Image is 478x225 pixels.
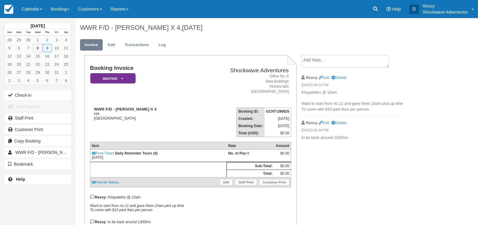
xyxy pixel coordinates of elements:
a: Edit [319,75,329,80]
a: 3 [52,36,61,44]
h1: Booking Invoice [90,65,193,71]
a: Help [5,174,71,184]
a: 4 [61,36,71,44]
a: 22 [33,60,42,68]
a: 29 [14,36,24,44]
td: 4 [227,150,274,162]
span: WWR F/D - [PERSON_NAME] X 4 [15,150,80,155]
a: 30 [24,36,33,44]
a: Edit [319,120,329,125]
a: 6 [14,44,24,52]
a: Edit [220,179,233,185]
a: Print Ticket [92,151,114,155]
p: to be back around 1300hrs [301,135,403,141]
h1: WWR F/D - [PERSON_NAME] X 4, [80,24,429,31]
em: Waiting [90,73,136,84]
td: $0.00 [274,162,291,170]
span: Help [392,7,401,11]
th: Total: [227,170,274,177]
strong: Ressy [306,75,317,80]
td: $0.00 [265,130,291,137]
a: 28 [24,68,33,77]
a: 28 [5,36,14,44]
img: checkfront-main-nav-mini-logo.png [4,5,13,14]
th: Sub-Total: [227,162,274,170]
a: 21 [24,60,33,68]
a: 1 [33,36,42,44]
em: Khayalethu @ 10am Want to start from no.11 and gave them.10am.pick up time To come with $10 park ... [90,195,184,212]
em: [DATE] 06:02 PM [301,83,403,89]
a: 13 [14,52,24,60]
a: 25 [61,60,71,68]
b: Help [16,177,25,182]
a: 12 [5,52,14,60]
a: 8 [33,44,42,52]
td: [DATE] [265,115,291,122]
td: [DATE] [265,122,291,130]
em: to be back around 1300hrs [108,220,151,224]
a: 3 [14,77,24,85]
a: 1 [61,68,71,77]
strong: Ressy: [90,220,107,224]
button: Copy Booking [5,136,71,146]
th: Sat [61,29,71,36]
a: 8 [61,77,71,85]
button: Bookmark [5,159,71,169]
a: 7 [24,44,33,52]
td: $0.00 [274,170,291,177]
a: 5 [5,44,14,52]
a: 18 [61,52,71,60]
a: 16 [43,52,52,60]
p: Khayalethu @ 10am Want to start from no.11 and gave them.10am.pick up time To come with $10 park ... [301,90,403,112]
a: Waiting [90,73,133,84]
td: [DATE] [90,150,226,162]
a: Staff Print [235,179,257,185]
a: 23 [43,60,52,68]
a: 20 [14,60,24,68]
div: HA [GEOGRAPHIC_DATA] [90,107,193,120]
a: WWR F/D - [PERSON_NAME] X 4 [5,148,71,157]
a: 29 [33,68,42,77]
a: 5 [33,77,42,85]
a: 9 [43,44,52,52]
a: 6 [43,77,52,85]
th: Total (USD): [237,130,265,137]
a: 26 [5,68,14,77]
a: Edit [103,39,120,51]
th: Booking ID: [237,108,265,115]
a: Invoice [80,39,103,51]
strong: Daily Reminder Tours (4) [115,151,158,155]
span: [DATE] [182,24,203,31]
a: 7 [52,77,61,85]
div: $0.00 [276,151,289,160]
i: Help [387,7,391,11]
th: Created: [237,115,265,122]
a: 4 [24,77,33,85]
strong: WWR F/D - [PERSON_NAME] X 4 [94,107,156,111]
th: Booking Date: [237,122,265,130]
a: Transactions [120,39,153,51]
p: Shockwave Adventures [422,9,468,15]
a: 17 [52,52,61,60]
a: Customer Print [5,125,71,134]
a: 15 [33,52,42,60]
em: [DATE] 05:59 PM [301,128,403,134]
a: 2 [5,77,14,85]
div: R [409,5,419,14]
a: Customer Print [259,179,289,185]
a: 19 [5,60,14,68]
strong: Ressy: [90,195,107,199]
th: Item [90,142,226,150]
a: 27 [14,68,24,77]
a: Print All Tickets [92,180,119,184]
th: Fri [52,29,61,36]
a: Staff Print [5,113,71,123]
a: 10 [52,44,61,52]
a: Delete [331,120,346,125]
th: Amount [274,142,291,150]
th: Wed [33,29,42,36]
a: 30 [43,68,52,77]
button: Add Payment [5,102,71,111]
a: Delete [331,75,346,80]
th: Sun [5,29,14,36]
